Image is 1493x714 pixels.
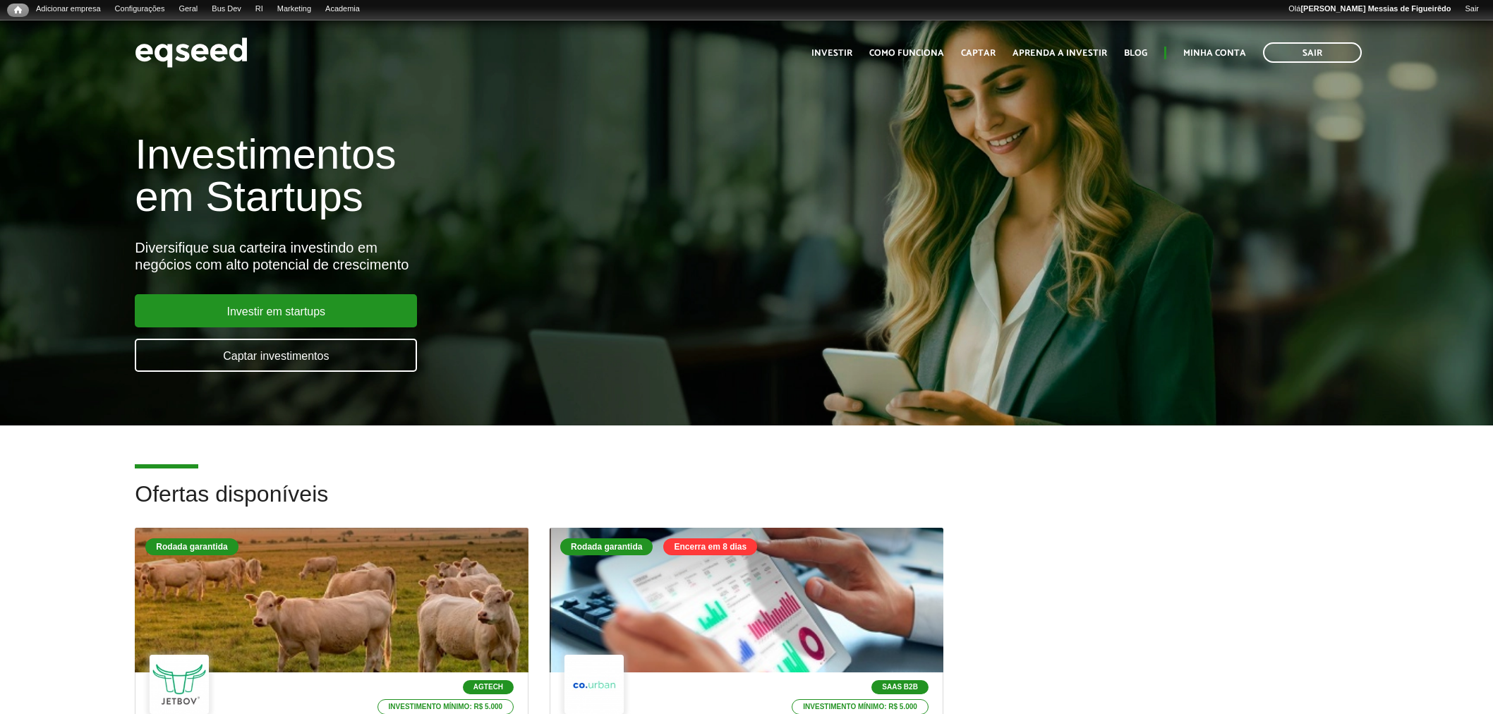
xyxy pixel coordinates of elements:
[560,538,653,555] div: Rodada garantida
[135,294,417,327] a: Investir em startups
[1013,49,1107,58] a: Aprenda a investir
[811,49,852,58] a: Investir
[145,538,238,555] div: Rodada garantida
[248,4,270,15] a: RI
[1300,4,1451,13] strong: [PERSON_NAME] Messias de Figueirêdo
[270,4,318,15] a: Marketing
[171,4,205,15] a: Geral
[871,680,929,694] p: SaaS B2B
[135,482,1358,528] h2: Ofertas disponíveis
[463,680,514,694] p: Agtech
[1124,49,1147,58] a: Blog
[14,5,22,15] span: Início
[135,34,248,71] img: EqSeed
[1263,42,1362,63] a: Sair
[135,339,417,372] a: Captar investimentos
[1281,4,1458,15] a: Olá[PERSON_NAME] Messias de Figueirêdo
[7,4,29,17] a: Início
[135,239,860,273] div: Diversifique sua carteira investindo em negócios com alto potencial de crescimento
[318,4,367,15] a: Academia
[29,4,108,15] a: Adicionar empresa
[108,4,172,15] a: Configurações
[869,49,944,58] a: Como funciona
[1458,4,1486,15] a: Sair
[135,133,860,218] h1: Investimentos em Startups
[961,49,996,58] a: Captar
[205,4,248,15] a: Bus Dev
[663,538,757,555] div: Encerra em 8 dias
[1183,49,1246,58] a: Minha conta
